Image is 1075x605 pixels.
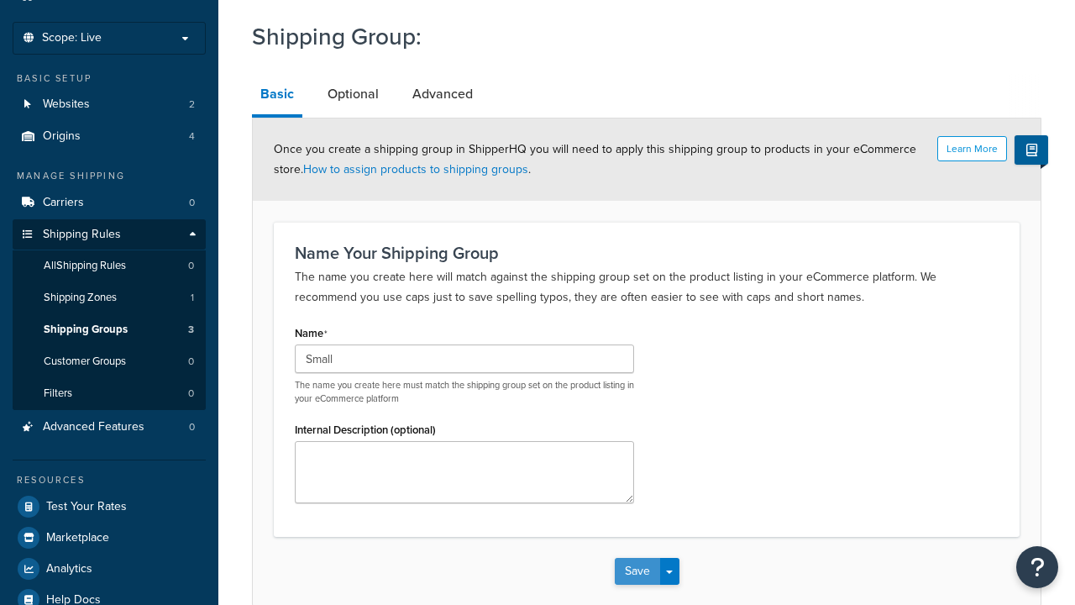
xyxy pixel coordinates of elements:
span: 0 [189,196,195,210]
label: Name [295,327,328,340]
span: Origins [43,129,81,144]
button: Save [615,558,660,585]
a: Websites2 [13,89,206,120]
a: How to assign products to shipping groups [303,160,528,178]
li: Shipping Rules [13,219,206,411]
a: Optional [319,74,387,114]
span: Scope: Live [42,31,102,45]
div: Resources [13,473,206,487]
li: Advanced Features [13,412,206,443]
span: Shipping Groups [44,323,128,337]
a: Customer Groups0 [13,346,206,377]
span: Marketplace [46,531,109,545]
h3: Name Your Shipping Group [295,244,999,262]
p: The name you create here must match the shipping group set on the product listing in your eCommer... [295,379,634,405]
a: Test Your Rates [13,492,206,522]
span: Advanced Features [43,420,144,434]
p: The name you create here will match against the shipping group set on the product listing in your... [295,267,999,308]
button: Show Help Docs [1015,135,1048,165]
label: Internal Description (optional) [295,423,436,436]
a: Analytics [13,554,206,584]
span: Shipping Zones [44,291,117,305]
span: Customer Groups [44,355,126,369]
button: Open Resource Center [1016,546,1058,588]
a: AllShipping Rules0 [13,250,206,281]
span: Analytics [46,562,92,576]
li: Carriers [13,187,206,218]
span: 2 [189,97,195,112]
a: Shipping Groups3 [13,314,206,345]
span: 0 [188,355,194,369]
span: Test Your Rates [46,500,127,514]
h1: Shipping Group: [252,20,1020,53]
span: Once you create a shipping group in ShipperHQ you will need to apply this shipping group to produ... [274,140,916,178]
a: Advanced Features0 [13,412,206,443]
li: Shipping Zones [13,282,206,313]
span: Shipping Rules [43,228,121,242]
span: 3 [188,323,194,337]
div: Basic Setup [13,71,206,86]
li: Filters [13,378,206,409]
span: All Shipping Rules [44,259,126,273]
a: Shipping Zones1 [13,282,206,313]
span: Filters [44,387,72,401]
span: Websites [43,97,90,112]
a: Filters0 [13,378,206,409]
a: Carriers0 [13,187,206,218]
a: Origins4 [13,121,206,152]
div: Manage Shipping [13,169,206,183]
a: Marketplace [13,523,206,553]
span: 0 [188,259,194,273]
a: Basic [252,74,302,118]
span: Carriers [43,196,84,210]
button: Learn More [937,136,1007,161]
li: Origins [13,121,206,152]
li: Customer Groups [13,346,206,377]
li: Websites [13,89,206,120]
li: Shipping Groups [13,314,206,345]
a: Advanced [404,74,481,114]
span: 0 [189,420,195,434]
span: 0 [188,387,194,401]
span: 1 [191,291,194,305]
a: Shipping Rules [13,219,206,250]
span: 4 [189,129,195,144]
